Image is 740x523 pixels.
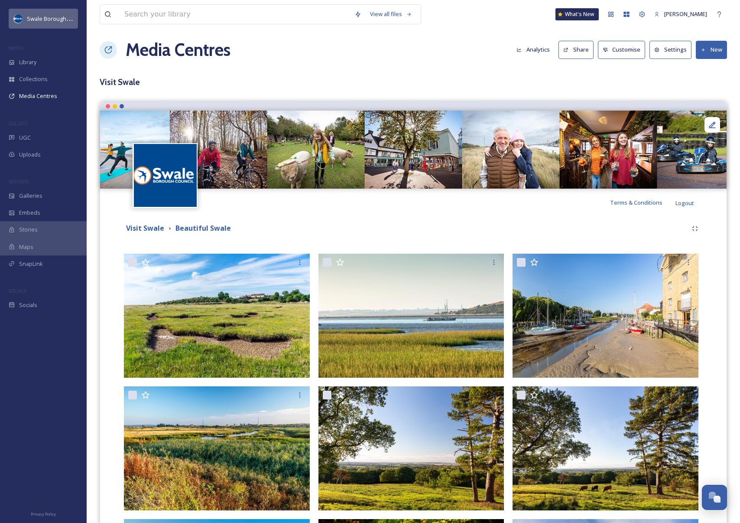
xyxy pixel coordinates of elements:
[598,41,650,59] a: Customise
[610,197,675,208] a: Terms & Conditions
[513,386,698,510] img: 5D3_0631-_3000.jpg
[19,260,43,268] span: SnapLink
[175,223,231,233] strong: Beautiful Swale
[558,41,594,59] button: Share
[696,41,727,59] button: New
[512,41,558,58] a: Analytics
[19,226,38,234] span: Stories
[555,8,599,20] a: What's New
[650,6,711,23] a: [PERSON_NAME]
[120,5,350,24] input: Search your library
[675,199,694,207] span: Logout
[19,243,33,251] span: Maps
[126,37,230,63] a: Media Centres
[318,386,504,510] img: 5D3_0602-_3000.jpg
[19,75,48,83] span: Collections
[610,199,662,206] span: Terms & Conditions
[19,58,36,66] span: Library
[9,178,29,185] span: WIDGETS
[19,209,40,217] span: Embeds
[9,120,27,127] span: COLLECT
[14,14,23,23] img: Swale-Borough-Council-default-social-image.png
[124,254,310,378] img: 5D1_9576-_3000.jpg
[19,134,31,142] span: UGC
[19,92,57,100] span: Media Centres
[598,41,646,59] button: Customise
[512,41,554,58] button: Analytics
[649,41,696,59] a: Settings
[9,288,26,294] span: SOCIALS
[134,144,197,207] img: Swale-Borough-Council-default-social-image.png
[124,386,310,510] img: 5D1_9720-_3000.jpg
[27,14,87,23] span: Swale Borough Council
[649,41,691,59] button: Settings
[513,254,698,378] img: 5D1_9672-_3000.jpg
[366,6,416,23] a: View all files
[702,485,727,510] button: Open Chat
[31,508,56,519] a: Privacy Policy
[19,150,41,159] span: Uploads
[9,45,24,51] span: MEDIA
[664,10,707,18] span: [PERSON_NAME]
[19,192,42,200] span: Galleries
[19,301,37,309] span: Socials
[126,223,164,233] strong: Visit Swale
[31,511,56,517] span: Privacy Policy
[100,111,727,189] img: Swale bannerv2.jpg
[318,254,504,378] img: 5D1_9702-_3000.jpg
[100,76,727,88] h3: Visit Swale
